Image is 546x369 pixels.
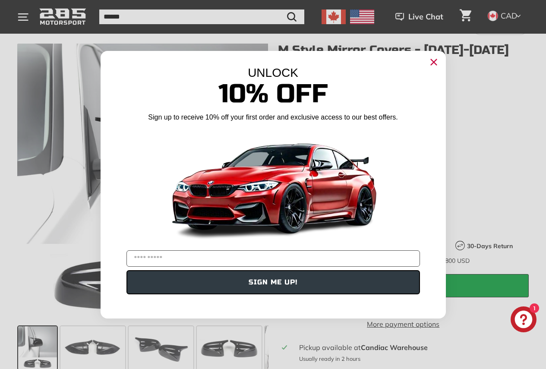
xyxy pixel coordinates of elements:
input: YOUR EMAIL [126,250,420,267]
span: Sign up to receive 10% off your first order and exclusive access to our best offers. [148,114,398,121]
span: UNLOCK [248,66,298,79]
button: SIGN ME UP! [126,270,420,294]
img: Banner showing BMW 4 Series Body kit [165,126,381,247]
inbox-online-store-chat: Shopify online store chat [508,306,539,334]
span: 10% Off [218,78,328,110]
button: Close dialog [427,55,441,69]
